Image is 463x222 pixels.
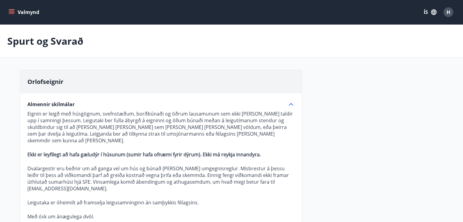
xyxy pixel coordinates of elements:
[27,213,295,220] p: Með ósk um ánægulega dvöl.
[27,199,295,206] p: Leigutaka er óheimilt að framselja leigusamninginn án samþykkis félagsins.
[27,78,63,86] span: Orlofseignir
[441,5,456,19] button: H
[27,101,75,108] span: Almennir skilmálar
[447,9,450,16] span: H
[7,34,83,48] p: Spurt og Svarað
[27,151,261,158] strong: Ekki er leyfilegt að hafa gæludýr í húsunum (sumir hafa ofnæmi fyrir dýrum). Ekki má reykja innan...
[27,101,295,108] div: Almennir skilmálar
[27,165,295,192] p: Dvalargestir eru beðnir um að ganga vel um hús og búnað [PERSON_NAME] umgegnisreglur. Misbrestur ...
[27,110,295,144] p: Eignin er leigð með húsgögnum, svefnstæðum, borðbúnaði og öðrum lausamunum sem ekki [PERSON_NAME]...
[420,7,440,18] button: ÍS
[7,7,42,18] button: menu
